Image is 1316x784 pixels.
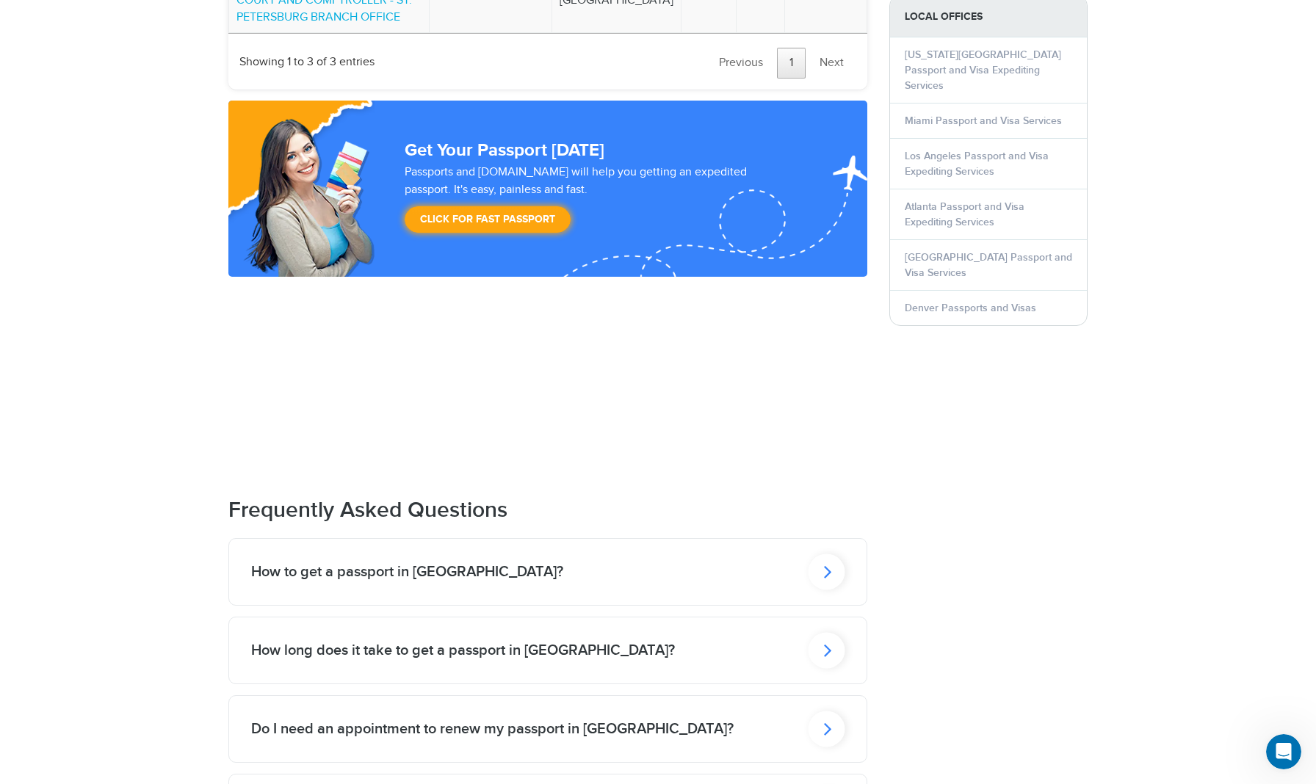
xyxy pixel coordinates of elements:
h2: How to get a passport in [GEOGRAPHIC_DATA]? [251,563,563,581]
a: Denver Passports and Visas [905,302,1036,314]
h2: Do I need an appointment to renew my passport in [GEOGRAPHIC_DATA]? [251,720,734,738]
div: Showing 1 to 3 of 3 entries [239,45,375,71]
a: Miami Passport and Visa Services [905,115,1062,127]
div: Passports and [DOMAIN_NAME] will help you getting an expedited passport. It's easy, painless and ... [399,164,800,240]
a: 1 [777,48,806,79]
a: Click for Fast Passport [405,206,571,233]
h2: Frequently Asked Questions [228,497,867,523]
a: [US_STATE][GEOGRAPHIC_DATA] Passport and Visa Expediting Services [905,48,1061,92]
h2: How long does it take to get a passport in [GEOGRAPHIC_DATA]? [251,642,675,659]
a: Atlanta Passport and Visa Expediting Services [905,200,1024,228]
a: Next [807,48,856,79]
a: Previous [706,48,775,79]
a: [GEOGRAPHIC_DATA] Passport and Visa Services [905,251,1072,279]
strong: Get Your Passport [DATE] [405,139,604,161]
a: Los Angeles Passport and Visa Expediting Services [905,150,1049,178]
iframe: Customer reviews powered by Trustpilot [228,277,867,453]
iframe: Intercom live chat [1266,734,1301,769]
